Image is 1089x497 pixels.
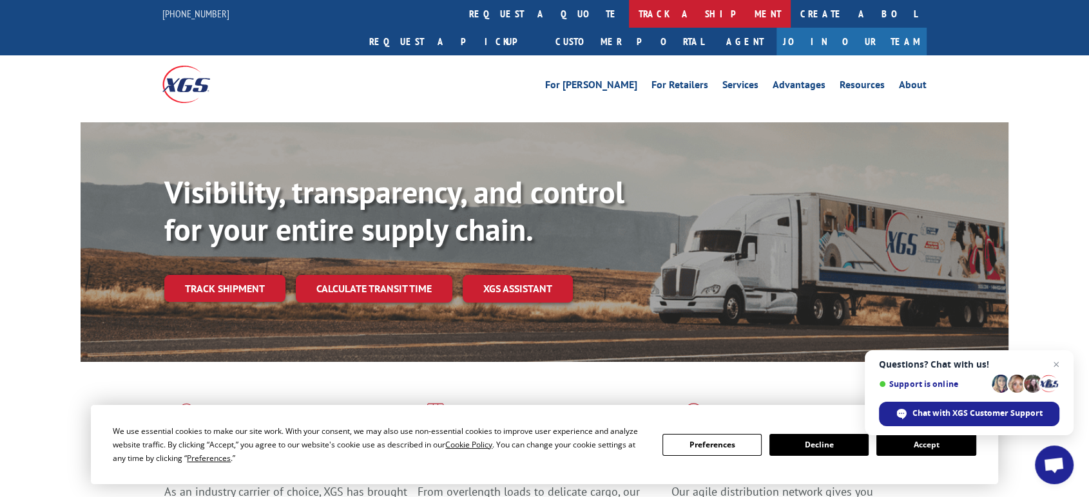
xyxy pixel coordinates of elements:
a: For [PERSON_NAME] [545,80,637,94]
div: Open chat [1035,445,1074,484]
a: About [899,80,927,94]
div: We use essential cookies to make our site work. With your consent, we may also use non-essential ... [113,424,646,465]
img: xgs-icon-focused-on-flooring-red [418,403,448,436]
a: For Retailers [651,80,708,94]
div: Chat with XGS Customer Support [879,402,1059,426]
button: Preferences [662,434,762,456]
a: Join Our Team [776,28,927,55]
b: Visibility, transparency, and control for your entire supply chain. [164,172,624,249]
span: Close chat [1048,357,1064,372]
img: xgs-icon-flagship-distribution-model-red [671,403,716,436]
img: xgs-icon-total-supply-chain-intelligence-red [164,403,204,436]
span: Chat with XGS Customer Support [912,408,1043,419]
span: Support is online [879,379,987,389]
a: XGS ASSISTANT [463,275,573,303]
a: Advantages [773,80,825,94]
a: Customer Portal [546,28,713,55]
a: Calculate transit time [296,275,452,303]
a: Resources [840,80,885,94]
span: Cookie Policy [445,439,492,450]
a: Request a pickup [360,28,546,55]
a: Services [722,80,758,94]
div: Cookie Consent Prompt [91,405,998,484]
span: Preferences [187,453,231,464]
a: Track shipment [164,275,285,302]
button: Decline [769,434,869,456]
a: [PHONE_NUMBER] [162,7,229,20]
button: Accept [876,434,976,456]
span: Questions? Chat with us! [879,359,1059,370]
a: Agent [713,28,776,55]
